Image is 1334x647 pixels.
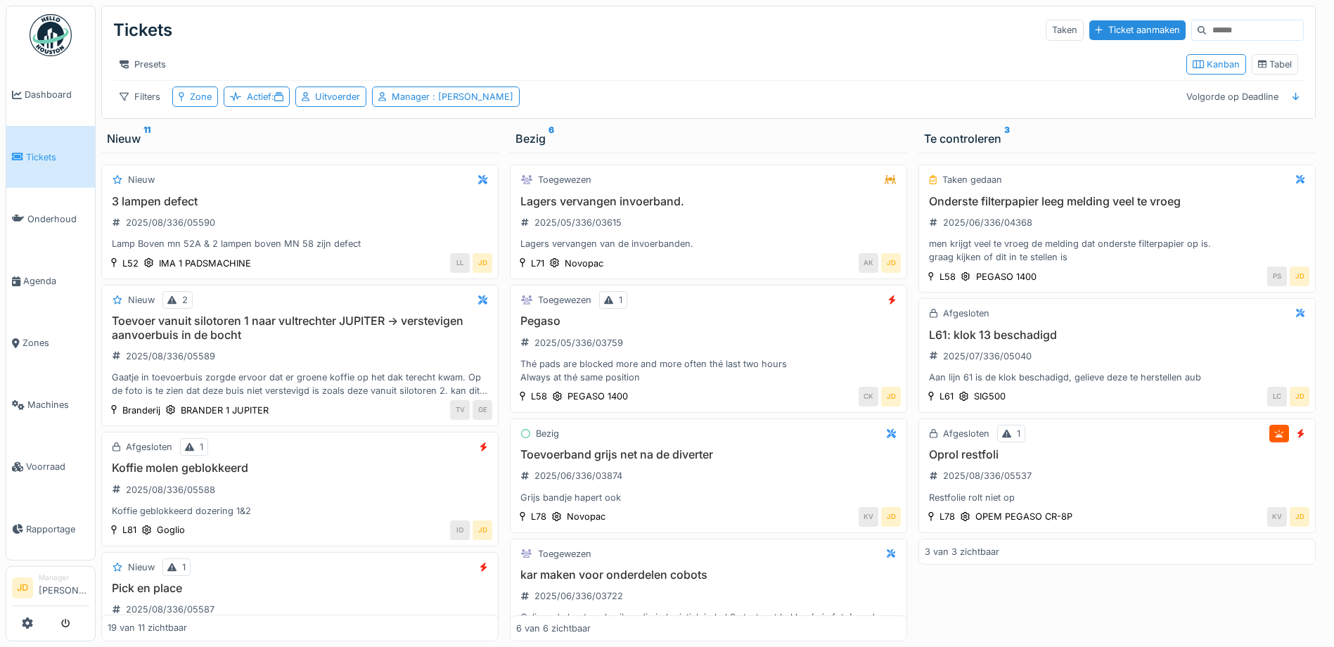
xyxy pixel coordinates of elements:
div: 2025/05/336/03615 [534,216,622,229]
div: JD [1290,387,1309,406]
div: Nieuw [128,560,155,574]
div: men krijgt veel te vroeg de melding dat onderste filterpapier op is. graag kijken of dit in te st... [925,237,1309,264]
a: Rapportage [6,498,95,560]
div: PEGASO 1400 [976,270,1037,283]
h3: L61: klok 13 beschadigd [925,328,1309,342]
div: Toegewezen [538,293,591,307]
div: Volgorde op Deadline [1180,87,1285,107]
div: JD [881,253,901,273]
h3: Pegaso [516,314,901,328]
div: 2025/08/336/05537 [943,469,1032,482]
div: 2025/08/336/05587 [126,603,214,616]
div: Bezig [536,427,559,440]
span: Onderhoud [27,212,89,226]
div: Branderij [122,404,160,417]
div: LL [450,253,470,273]
a: Agenda [6,250,95,312]
div: JD [1290,267,1309,286]
div: 2025/05/336/03759 [534,336,623,350]
div: Nieuw [128,293,155,307]
div: 1 [200,440,203,454]
div: Filters [113,87,167,107]
div: 2025/06/336/04368 [943,216,1032,229]
div: 1 [182,560,186,574]
div: Thé pads are blocked more and more often thé last two hours Always at thé same position [516,357,901,384]
div: Novopac [565,257,603,270]
h3: 3 lampen defect [108,195,492,208]
div: L78 [531,510,546,523]
div: Afgesloten [943,427,989,440]
span: Voorraad [26,460,89,473]
a: Voorraad [6,436,95,498]
span: Zones [23,336,89,350]
span: : [271,91,283,102]
div: Gelieve de kar te gebruiken die in logistiek in hal 3 staat met bakken( zie foto) en de mousse di... [516,610,901,637]
div: L71 [531,257,544,270]
div: Novopac [567,510,605,523]
h3: kar maken voor onderdelen cobots [516,568,901,582]
div: Kanban [1193,58,1240,71]
div: KV [859,507,878,527]
div: L61 [939,390,954,403]
div: Manager [392,90,513,103]
div: Presets [113,54,172,75]
div: 2025/06/336/03874 [534,469,622,482]
div: Actief [247,90,283,103]
div: IMA 1 PADSMACHINE [159,257,251,270]
div: Gaatje in toevoerbuis zorgde ervoor dat er groene koffie op het dak terecht kwam. Op de foto is t... [108,371,492,397]
a: Machines [6,374,95,436]
div: Goglio [157,523,185,537]
div: Lagers vervangen van de invoerbanden. [516,237,901,250]
div: IO [450,520,470,540]
div: Nieuw [107,130,493,147]
span: Agenda [23,274,89,288]
div: LC [1267,387,1287,406]
div: GE [473,400,492,420]
div: 19 van 11 zichtbaar [108,622,187,635]
h3: Koffie molen geblokkeerd [108,461,492,475]
div: KV [1267,507,1287,527]
div: Taken [1046,20,1084,40]
div: Aan lijn 61 is de klok beschadigd, gelieve deze te herstellen aub [925,371,1309,384]
div: L58 [939,270,956,283]
span: Tickets [26,150,89,164]
div: Te controleren [924,130,1310,147]
a: JD Manager[PERSON_NAME] [12,572,89,606]
div: Bezig [515,130,902,147]
div: Zone [190,90,212,103]
div: JD [1290,507,1309,527]
div: 6 van 6 zichtbaar [516,622,591,635]
div: Afgesloten [126,440,172,454]
a: Dashboard [6,64,95,126]
div: 2025/06/336/03722 [534,589,623,603]
div: JD [473,253,492,273]
div: Ticket aanmaken [1089,20,1186,39]
div: Tabel [1258,58,1293,71]
div: L81 [122,523,136,537]
sup: 3 [1004,130,1010,147]
div: Afgesloten [943,307,989,320]
div: TV [450,400,470,420]
div: Restfolie rolt niet op [925,491,1309,504]
div: SIG500 [974,390,1006,403]
div: JD [881,387,901,406]
a: Zones [6,312,95,374]
div: 2 [182,293,188,307]
div: CK [859,387,878,406]
h3: Toevoer vanuit silotoren 1 naar vultrechter JUPITER -> verstevigen aanvoerbuis in de bocht [108,314,492,341]
div: Taken gedaan [942,173,1002,186]
div: 2025/08/336/05590 [126,216,215,229]
div: Koffie geblokkeerd dozering 1&2 [108,504,492,518]
div: 2025/08/336/05589 [126,350,215,363]
div: Tickets [113,12,172,49]
sup: 6 [549,130,554,147]
div: JD [473,520,492,540]
div: 3 van 3 zichtbaar [925,545,999,558]
div: Toegewezen [538,173,591,186]
div: Uitvoerder [315,90,360,103]
h3: Pick en place [108,582,492,595]
div: AK [859,253,878,273]
div: 2025/07/336/05040 [943,350,1032,363]
div: Nieuw [128,173,155,186]
div: Toegewezen [538,547,591,560]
